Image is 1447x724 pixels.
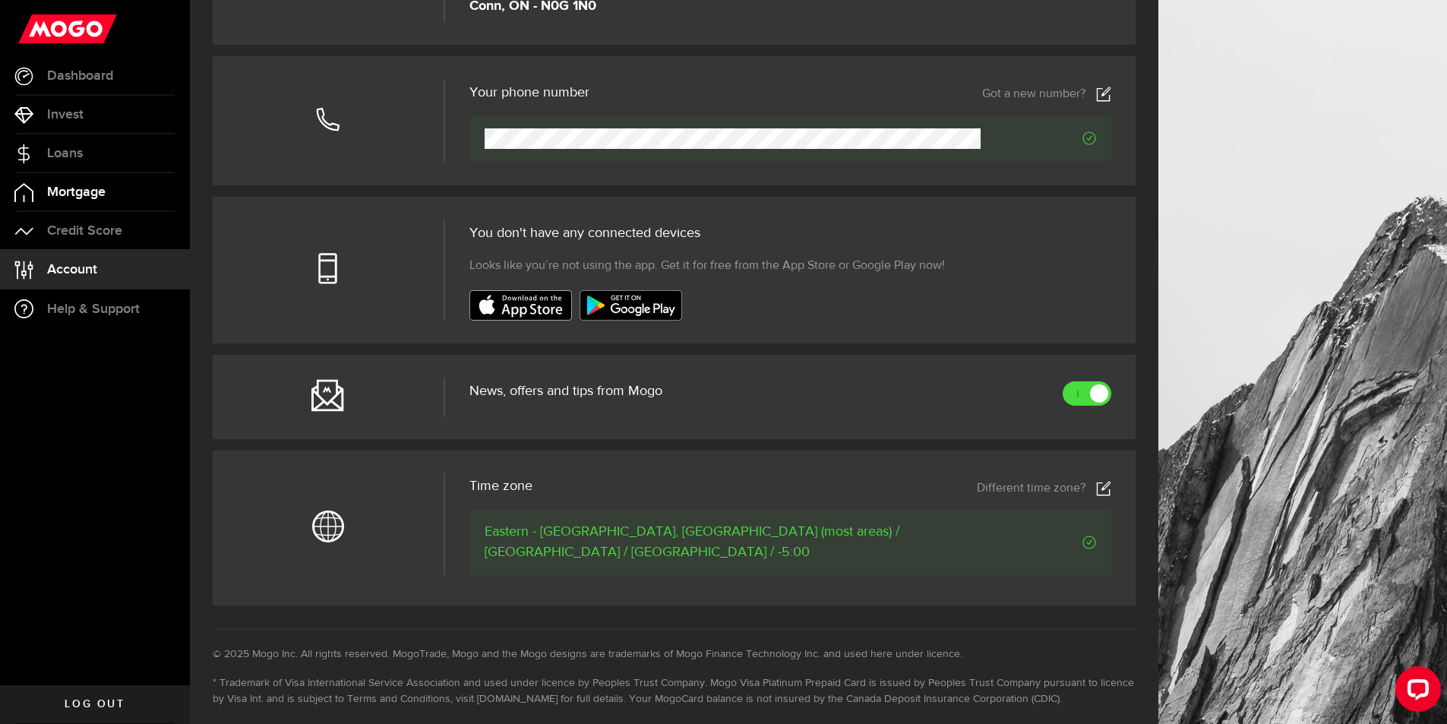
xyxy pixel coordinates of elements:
[469,479,532,493] span: Time zone
[47,185,106,199] span: Mortgage
[469,257,945,275] span: Looks like you’re not using the app. Get it for free from the App Store or Google Play now!
[47,302,140,316] span: Help & Support
[1383,660,1447,724] iframe: LiveChat chat widget
[213,675,1136,707] li: * Trademark of Visa International Service Association and used under licence by Peoples Trust Com...
[485,522,974,563] span: Eastern - [GEOGRAPHIC_DATA], [GEOGRAPHIC_DATA] (most areas) / [GEOGRAPHIC_DATA] / [GEOGRAPHIC_DAT...
[213,647,1136,662] li: © 2025 Mogo Inc. All rights reserved. MogoTrade, Mogo and the Mogo designs are trademarks of Mogo...
[469,290,572,321] img: badge-app-store.svg
[977,481,1111,496] a: Different time zone?
[469,384,662,398] span: News, offers and tips from Mogo
[469,86,589,100] h3: Your phone number
[47,263,97,277] span: Account
[580,290,682,321] img: badge-google-play.svg
[47,69,113,83] span: Dashboard
[469,226,700,240] span: You don't have any connected devices
[981,131,1096,145] span: Verified
[974,536,1096,549] span: Verified
[47,147,83,160] span: Loans
[65,699,125,710] span: Log out
[47,224,122,238] span: Credit Score
[47,108,84,122] span: Invest
[982,87,1111,102] a: Got a new number?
